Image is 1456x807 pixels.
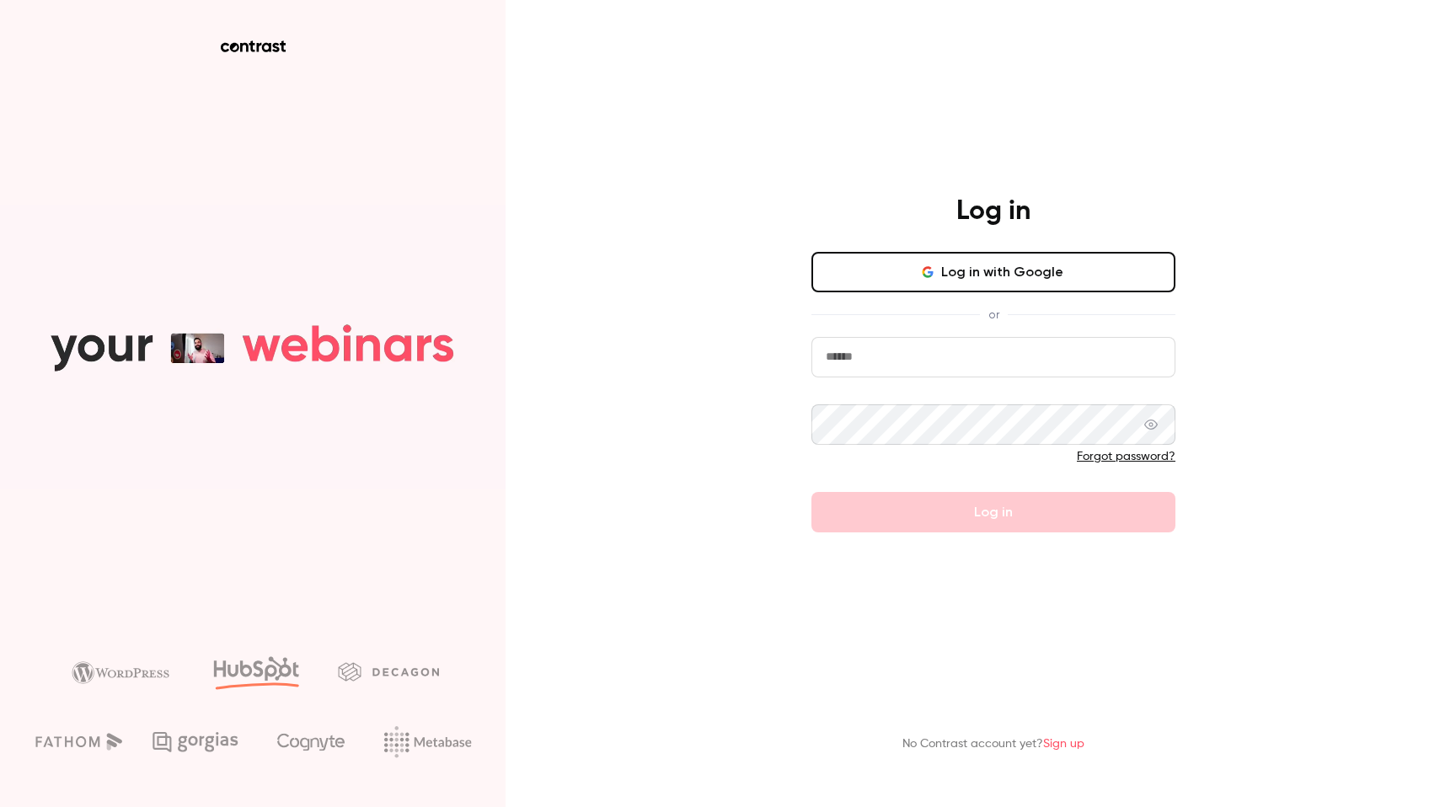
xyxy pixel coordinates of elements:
[902,735,1084,753] p: No Contrast account yet?
[1077,451,1175,462] a: Forgot password?
[980,306,1008,323] span: or
[338,662,439,681] img: decagon
[956,195,1030,228] h4: Log in
[1043,738,1084,750] a: Sign up
[811,252,1175,292] button: Log in with Google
